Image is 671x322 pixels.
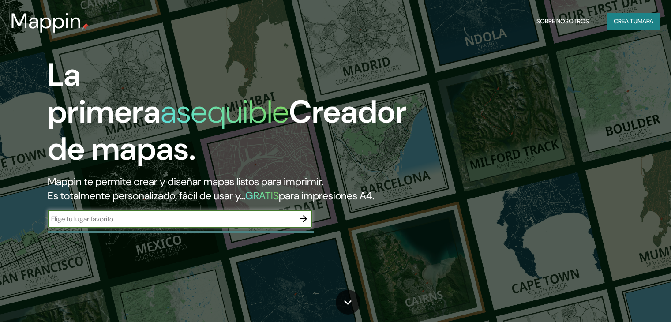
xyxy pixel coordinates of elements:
[48,175,323,188] font: Mappin te permite crear y diseñar mapas listos para imprimir.
[607,13,660,30] button: Crea tumapa
[637,17,653,25] font: mapa
[614,17,637,25] font: Crea tu
[279,189,374,202] font: para impresiones A4.
[48,54,161,132] font: La primera
[245,189,279,202] font: GRATIS
[533,13,592,30] button: Sobre nosotros
[592,288,661,312] iframe: Help widget launcher
[11,7,82,35] font: Mappin
[48,214,295,224] input: Elige tu lugar favorito
[161,91,289,132] font: asequible
[82,23,89,30] img: pin de mapeo
[48,91,407,169] font: Creador de mapas.
[536,17,589,25] font: Sobre nosotros
[48,189,245,202] font: Es totalmente personalizado, fácil de usar y...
